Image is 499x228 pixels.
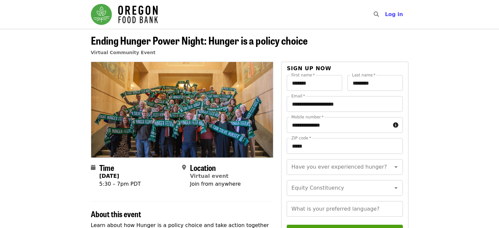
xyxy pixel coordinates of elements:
[91,164,95,171] i: calendar icon
[287,65,331,72] span: Sign up now
[291,115,323,119] label: Mobile number
[91,32,308,48] span: Ending Hunger Power Night: Hunger is a policy choice
[391,162,401,172] button: Open
[99,162,114,173] span: Time
[91,4,158,25] img: Oregon Food Bank - Home
[352,73,375,77] label: Last name
[287,117,390,133] input: Mobile number
[291,73,315,77] label: First name
[287,201,403,217] input: What is your preferred language?
[190,173,229,179] a: Virtual event
[190,162,216,173] span: Location
[291,136,311,140] label: ZIP code
[287,96,403,112] input: Email
[99,180,141,188] div: 5:30 – 7pm PDT
[91,62,273,157] img: Ending Hunger Power Night: Hunger is a policy choice organized by Oregon Food Bank
[393,122,398,128] i: circle-info icon
[291,94,305,98] label: Email
[383,7,388,22] input: Search
[91,50,156,55] a: Virtual Community Event
[385,11,403,17] span: Log in
[380,8,408,21] button: Log in
[374,11,379,17] i: search icon
[391,183,401,193] button: Open
[182,164,186,171] i: map-marker-alt icon
[287,75,342,91] input: First name
[190,181,241,187] span: Join from anywhere
[99,173,119,179] strong: [DATE]
[347,75,403,91] input: Last name
[287,138,403,154] input: ZIP code
[91,208,141,219] span: About this event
